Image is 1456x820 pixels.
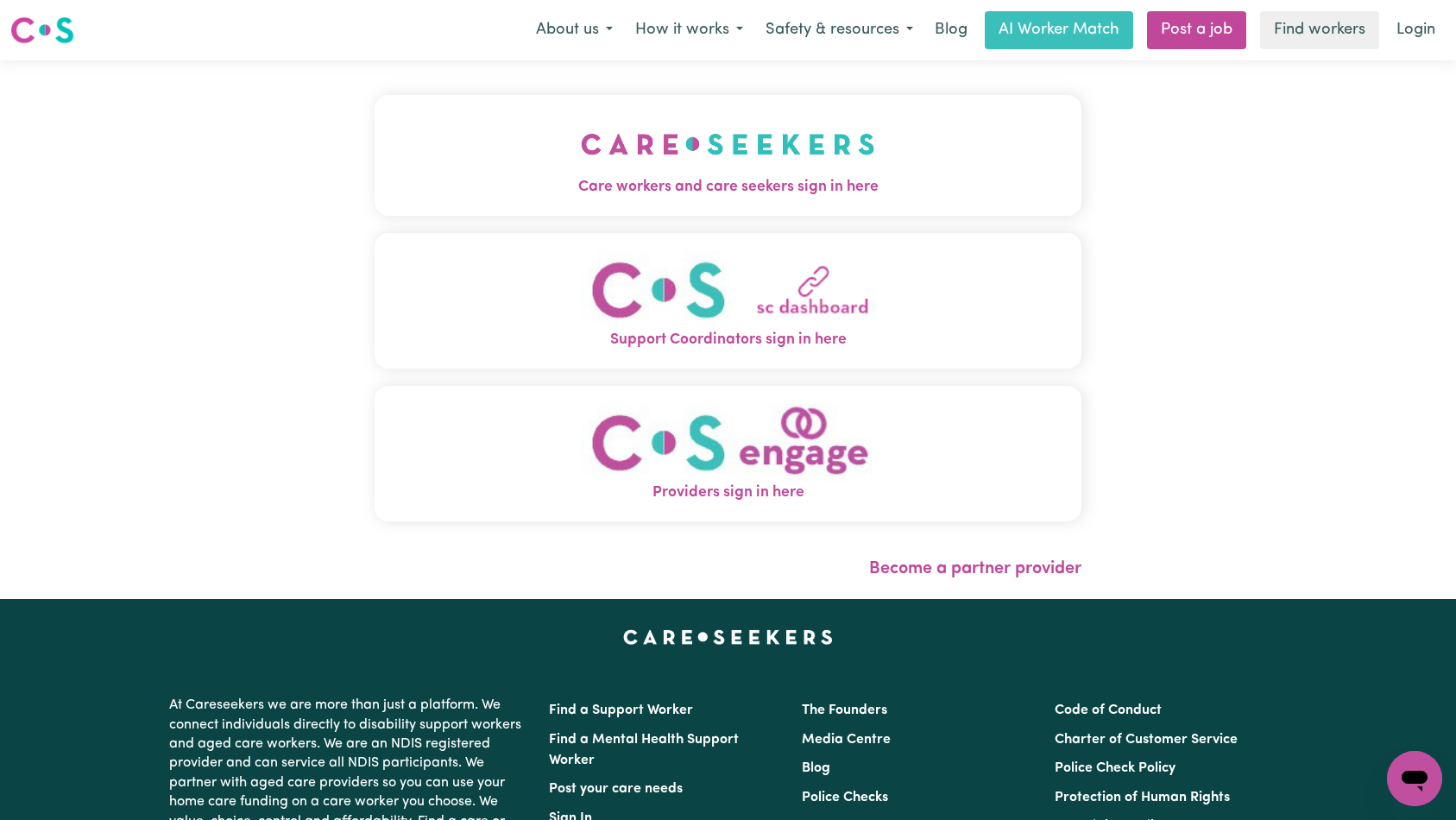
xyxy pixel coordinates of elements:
[1055,703,1162,717] a: Code of Conduct
[754,12,924,48] button: Safety & resources
[375,95,1082,216] button: Care workers and care seekers sign in here
[1055,733,1238,747] a: Charter of Customer Service
[869,560,1081,577] a: Become a partner provider
[1055,791,1230,804] a: Protection of Human Rights
[375,329,1082,351] span: Support Coordinators sign in here
[375,176,1082,199] span: Care workers and care seekers sign in here
[802,791,888,804] a: Police Checks
[924,11,978,49] a: Blog
[985,11,1133,49] a: AI Worker Match
[375,386,1082,521] button: Providers sign in here
[1260,11,1379,49] a: Find workers
[624,12,754,48] button: How it works
[549,703,693,717] a: Find a Support Worker
[802,703,887,717] a: The Founders
[1055,761,1176,775] a: Police Check Policy
[549,782,683,796] a: Post your care needs
[375,233,1082,369] button: Support Coordinators sign in here
[1147,11,1246,49] a: Post a job
[623,630,833,644] a: Careseekers home page
[802,733,891,747] a: Media Centre
[802,761,830,775] a: Blog
[10,15,74,46] img: Careseekers logo
[1387,751,1442,806] iframe: Button to launch messaging window
[1386,11,1446,49] a: Login
[10,10,74,50] a: Careseekers logo
[525,12,624,48] button: About us
[375,482,1082,504] span: Providers sign in here
[549,733,739,767] a: Find a Mental Health Support Worker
